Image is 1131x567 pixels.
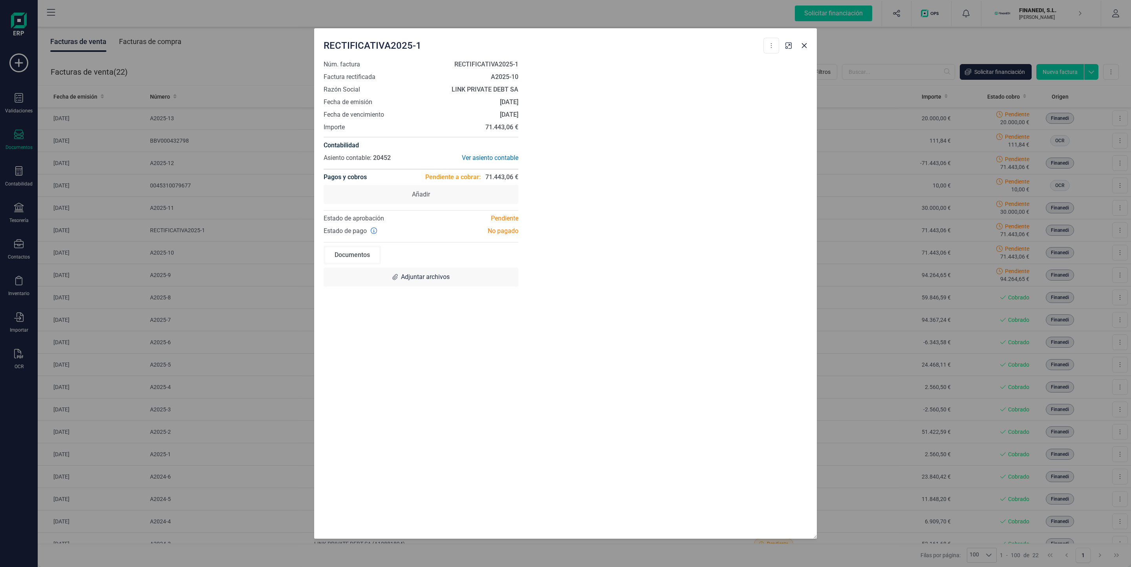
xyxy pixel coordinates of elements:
[485,172,518,182] span: 71.443,06 €
[325,247,379,263] div: Documentos
[401,272,450,282] span: Adjuntar archivos
[324,215,384,222] span: Estado de aprobación
[324,72,375,82] span: Factura rectificada
[373,154,391,161] span: 20452
[421,214,524,223] div: Pendiente
[425,172,481,182] span: Pendiente a cobrar:
[452,86,518,93] strong: LINK PRIVATE DEBT SA
[324,85,360,94] span: Razón Social
[324,226,367,236] span: Estado de pago
[412,190,430,199] span: Añadir
[324,123,345,132] span: Importe
[421,153,518,163] div: Ver asiento contable
[324,169,367,185] h4: Pagos y cobros
[324,39,421,52] span: RECTIFICATIVA2025-1
[324,60,360,69] span: Núm. factura
[485,123,518,131] strong: 71.443,06 €
[421,226,524,236] div: No pagado
[798,39,811,52] button: Close
[324,97,372,107] span: Fecha de emisión
[324,268,518,286] div: Adjuntar archivos
[454,61,518,68] strong: RECTIFICATIVA2025-1
[324,154,372,161] span: Asiento contable:
[500,111,518,118] strong: [DATE]
[491,72,518,82] p: A2025-10
[324,110,384,119] span: Fecha de vencimiento
[500,98,518,106] strong: [DATE]
[324,141,518,150] h4: Contabilidad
